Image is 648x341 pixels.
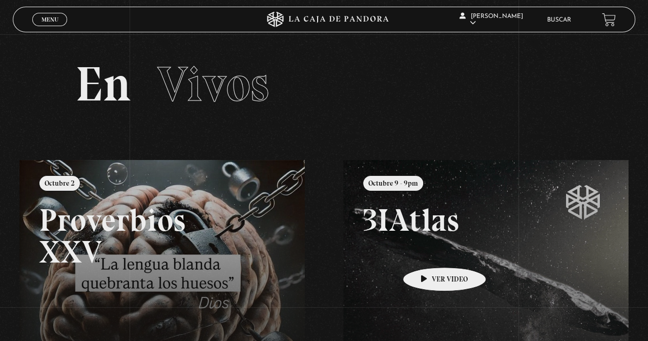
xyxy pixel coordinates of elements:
span: Cerrar [38,25,62,32]
h2: En [75,60,573,109]
span: Vivos [157,55,269,113]
a: Buscar [547,17,571,23]
a: View your shopping cart [602,13,616,27]
span: [PERSON_NAME] [459,13,523,26]
span: Menu [41,16,58,23]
